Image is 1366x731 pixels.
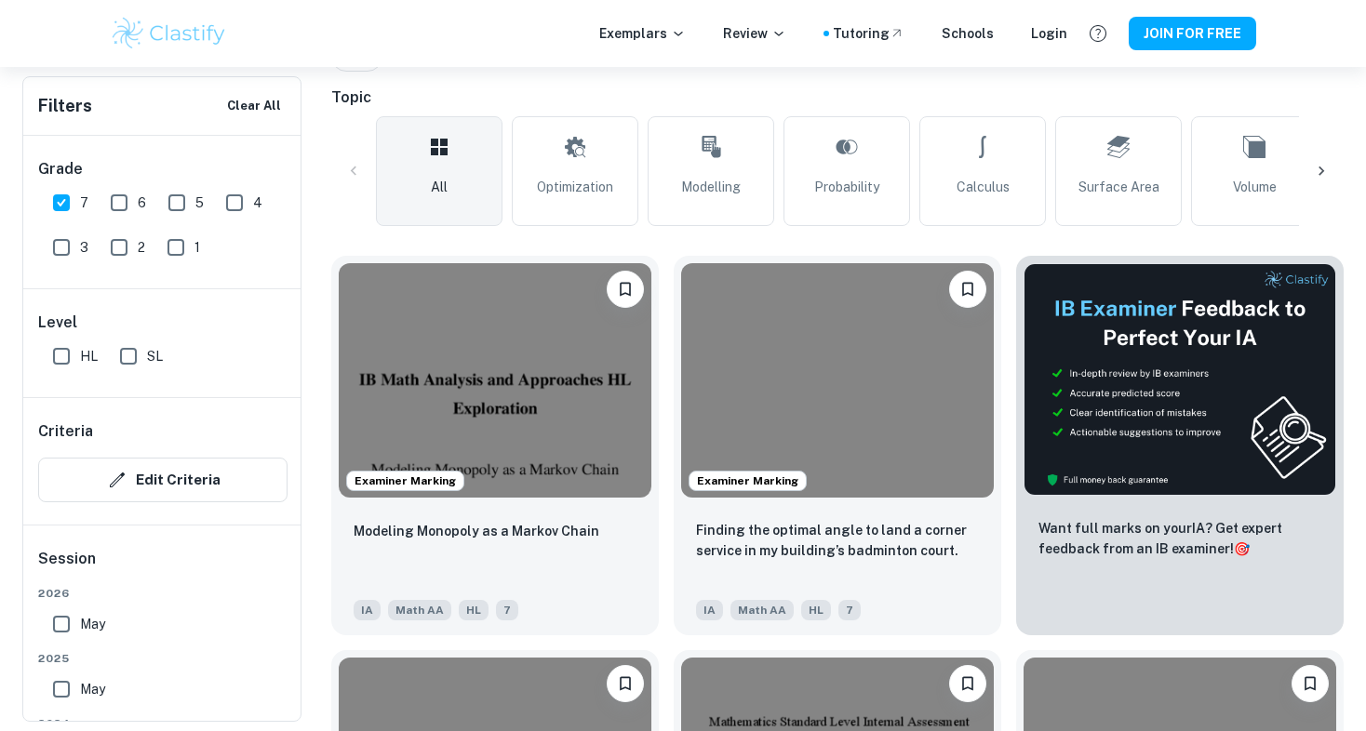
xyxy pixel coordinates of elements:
[253,193,262,213] span: 4
[607,665,644,702] button: Please log in to bookmark exemplars
[801,600,831,620] span: HL
[1233,177,1277,197] span: Volume
[80,237,88,258] span: 3
[222,92,286,120] button: Clear All
[110,15,228,52] img: Clastify logo
[1016,256,1344,635] a: ThumbnailWant full marks on yourIA? Get expert feedback from an IB examiner!
[80,193,88,213] span: 7
[194,237,200,258] span: 1
[1234,541,1250,556] span: 🎯
[38,420,93,443] h6: Criteria
[1129,17,1256,50] button: JOIN FOR FREE
[347,472,463,489] span: Examiner Marking
[949,271,986,308] button: Please log in to bookmark exemplars
[38,312,288,334] h6: Level
[147,346,163,366] span: SL
[38,158,288,180] h6: Grade
[537,177,613,197] span: Optimization
[38,458,288,502] button: Edit Criteria
[723,23,786,44] p: Review
[339,263,651,498] img: Math AA IA example thumbnail: Modeling Monopoly as a Markov Chain
[681,263,994,498] img: Math AA IA example thumbnail: Finding the optimal angle to land a corn
[80,614,105,634] span: May
[331,86,1344,109] h6: Topic
[354,521,599,541] p: Modeling Monopoly as a Markov Chain
[730,600,794,620] span: Math AA
[838,600,861,620] span: 7
[388,600,451,620] span: Math AA
[1082,18,1114,49] button: Help and Feedback
[496,600,518,620] span: 7
[431,177,448,197] span: All
[1038,518,1321,559] p: Want full marks on your IA ? Get expert feedback from an IB examiner!
[138,237,145,258] span: 2
[696,600,723,620] span: IA
[195,193,204,213] span: 5
[80,679,105,699] span: May
[696,520,979,561] p: Finding the optimal angle to land a corner service in my building’s badminton court.
[814,177,879,197] span: Probability
[949,665,986,702] button: Please log in to bookmark exemplars
[681,177,741,197] span: Modelling
[138,193,146,213] span: 6
[459,600,489,620] span: HL
[38,93,92,119] h6: Filters
[957,177,1010,197] span: Calculus
[1078,177,1159,197] span: Surface Area
[942,23,994,44] a: Schools
[833,23,904,44] a: Tutoring
[38,548,288,585] h6: Session
[38,650,288,667] span: 2025
[1292,665,1329,702] button: Please log in to bookmark exemplars
[331,256,659,635] a: Examiner MarkingPlease log in to bookmark exemplarsModeling Monopoly as a Markov ChainIAMath AAHL7
[80,346,98,366] span: HL
[354,600,381,620] span: IA
[599,23,686,44] p: Exemplars
[38,585,288,602] span: 2026
[607,271,644,308] button: Please log in to bookmark exemplars
[674,256,1001,635] a: Examiner MarkingPlease log in to bookmark exemplarsFinding the optimal angle to land a corner ser...
[1031,23,1067,44] a: Login
[1024,263,1336,496] img: Thumbnail
[690,472,806,489] span: Examiner Marking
